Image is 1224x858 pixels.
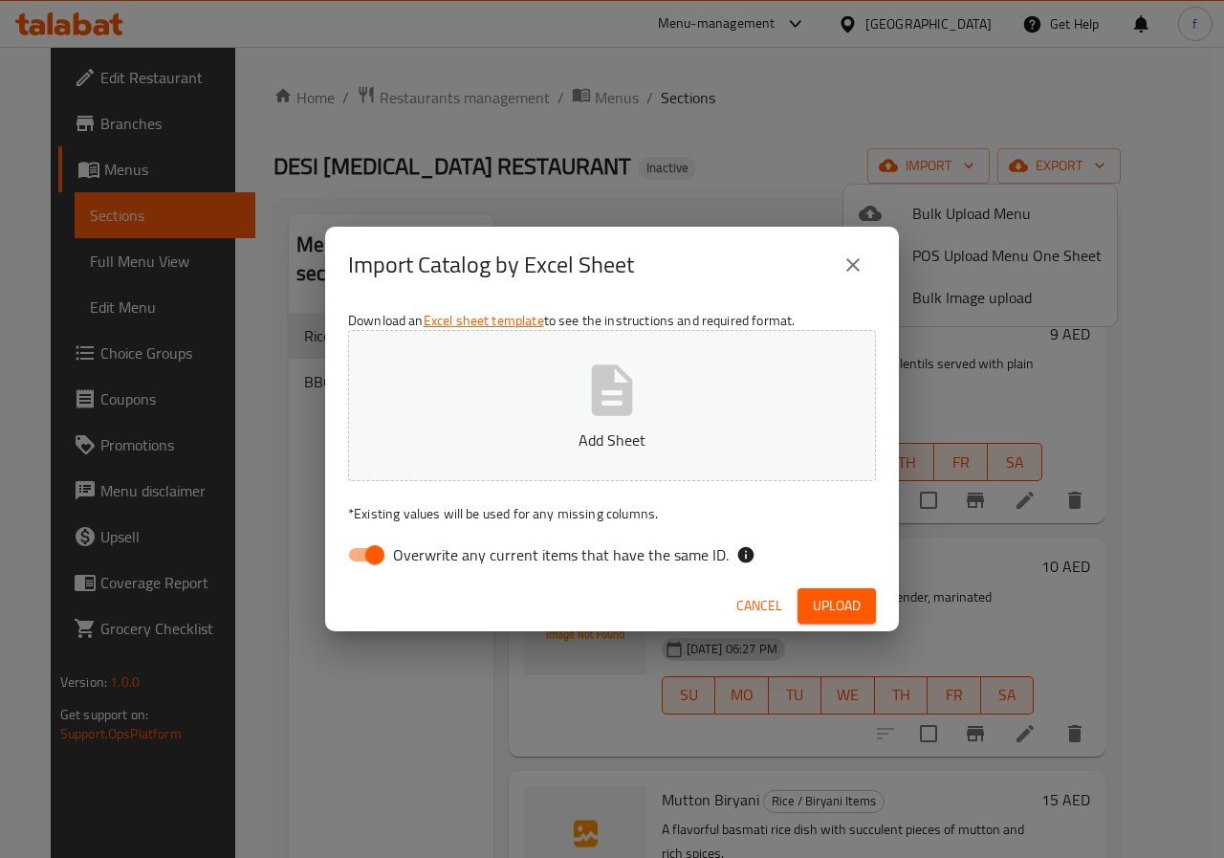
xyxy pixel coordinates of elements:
p: Existing values will be used for any missing columns. [348,504,876,523]
p: Add Sheet [378,429,846,451]
h2: Import Catalog by Excel Sheet [348,250,634,280]
button: Cancel [729,588,790,624]
div: Download an to see the instructions and required format. [325,303,899,581]
span: Upload [813,594,861,618]
button: close [830,242,876,288]
svg: If the overwrite option isn't selected, then the items that match an existing ID will be ignored ... [736,545,755,564]
span: Overwrite any current items that have the same ID. [393,543,729,566]
button: Upload [798,588,876,624]
button: Add Sheet [348,330,876,481]
span: Cancel [736,594,782,618]
a: Excel sheet template [424,308,544,333]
